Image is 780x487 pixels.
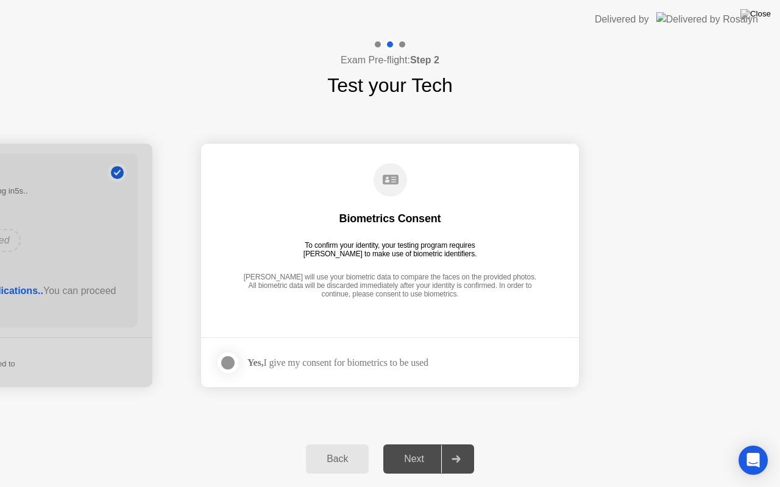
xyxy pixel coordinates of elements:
div: I give my consent for biometrics to be used [247,357,428,368]
h4: Exam Pre-flight: [341,53,439,68]
div: Back [310,454,365,464]
div: Open Intercom Messenger [739,446,768,475]
div: To confirm your identity, your testing program requires [PERSON_NAME] to make use of biometric id... [299,241,482,258]
div: [PERSON_NAME] will use your biometric data to compare the faces on the provided photos. All biome... [240,273,540,300]
button: Back [306,444,369,474]
img: Close [740,9,771,19]
div: Biometrics Consent [339,211,441,226]
div: Delivered by [595,12,649,27]
img: Delivered by Rosalyn [656,12,758,26]
div: Next [387,454,441,464]
b: Step 2 [410,55,439,65]
strong: Yes, [247,357,263,368]
h1: Test your Tech [327,71,453,100]
button: Next [383,444,474,474]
